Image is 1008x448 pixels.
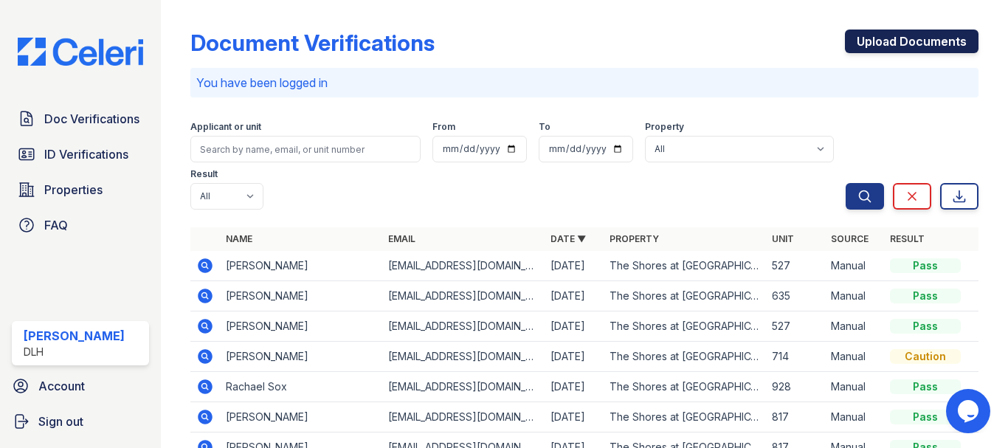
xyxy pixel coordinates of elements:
a: Name [226,233,252,244]
span: ID Verifications [44,145,128,163]
p: You have been logged in [196,74,973,92]
span: FAQ [44,216,68,234]
td: [EMAIL_ADDRESS][DOMAIN_NAME] [382,372,545,402]
img: CE_Logo_Blue-a8612792a0a2168367f1c8372b55b34899dd931a85d93a1a3d3e32e68fde9ad4.png [6,38,155,66]
div: Pass [890,379,961,394]
div: Caution [890,349,961,364]
a: Sign out [6,407,155,436]
td: [EMAIL_ADDRESS][DOMAIN_NAME] [382,311,545,342]
td: [DATE] [545,342,604,372]
a: Account [6,371,155,401]
td: [EMAIL_ADDRESS][DOMAIN_NAME] [382,281,545,311]
td: 714 [766,342,825,372]
td: [EMAIL_ADDRESS][DOMAIN_NAME] [382,342,545,372]
td: The Shores at [GEOGRAPHIC_DATA] [604,342,766,372]
label: Property [645,121,684,133]
div: Pass [890,410,961,424]
td: The Shores at [GEOGRAPHIC_DATA] [604,251,766,281]
td: The Shores at [GEOGRAPHIC_DATA] [604,372,766,402]
td: Rachael Sox [220,372,382,402]
td: The Shores at [GEOGRAPHIC_DATA] [604,281,766,311]
td: [DATE] [545,311,604,342]
td: 817 [766,402,825,433]
div: DLH [24,345,125,359]
td: [DATE] [545,251,604,281]
label: From [432,121,455,133]
input: Search by name, email, or unit number [190,136,421,162]
a: Date ▼ [550,233,586,244]
span: Properties [44,181,103,199]
label: To [539,121,550,133]
label: Result [190,168,218,180]
td: The Shores at [GEOGRAPHIC_DATA] [604,311,766,342]
a: Upload Documents [845,30,978,53]
a: FAQ [12,210,149,240]
div: Document Verifications [190,30,435,56]
td: [EMAIL_ADDRESS][DOMAIN_NAME] [382,402,545,433]
a: Doc Verifications [12,104,149,134]
a: Properties [12,175,149,204]
td: [PERSON_NAME] [220,342,382,372]
td: Manual [825,281,884,311]
td: Manual [825,342,884,372]
td: Manual [825,372,884,402]
a: Source [831,233,869,244]
td: The Shores at [GEOGRAPHIC_DATA] [604,402,766,433]
div: Pass [890,258,961,273]
td: 635 [766,281,825,311]
a: Property [610,233,659,244]
td: 928 [766,372,825,402]
span: Doc Verifications [44,110,139,128]
td: [DATE] [545,281,604,311]
td: [PERSON_NAME] [220,311,382,342]
td: Manual [825,402,884,433]
td: [DATE] [545,402,604,433]
td: Manual [825,251,884,281]
div: [PERSON_NAME] [24,327,125,345]
a: ID Verifications [12,139,149,169]
td: Manual [825,311,884,342]
td: [PERSON_NAME] [220,402,382,433]
td: [DATE] [545,372,604,402]
td: 527 [766,311,825,342]
td: [EMAIL_ADDRESS][DOMAIN_NAME] [382,251,545,281]
a: Unit [772,233,794,244]
div: Pass [890,319,961,334]
td: [PERSON_NAME] [220,281,382,311]
iframe: chat widget [946,389,993,433]
label: Applicant or unit [190,121,261,133]
span: Sign out [38,413,83,430]
span: Account [38,377,85,395]
div: Pass [890,289,961,303]
td: 527 [766,251,825,281]
a: Email [388,233,415,244]
td: [PERSON_NAME] [220,251,382,281]
a: Result [890,233,925,244]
